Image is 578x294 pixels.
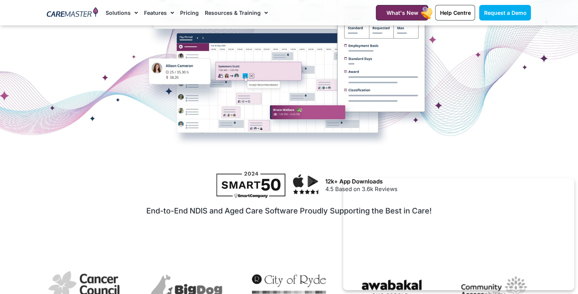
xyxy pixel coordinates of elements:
span: Request a Demo [484,9,526,16]
a: Help Centre [435,5,475,21]
p: 4.5 Based on 3.6k Reviews [325,185,527,194]
span: Help Centre [440,9,470,16]
h3: 12k+ App Downloads [325,178,527,185]
h2: End-to-End NDIS and Aged Care Software Proudly Supporting the Best in Care! [52,206,527,215]
iframe: Popup CTA [343,178,574,290]
a: Request a Demo [479,5,531,21]
img: CareMaster Logo [47,7,98,19]
a: What's New [376,5,428,21]
span: What's New [386,9,418,16]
